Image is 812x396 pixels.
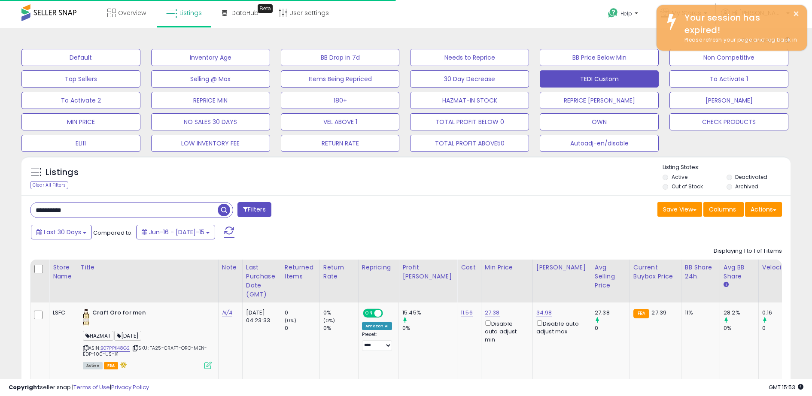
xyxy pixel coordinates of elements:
[100,345,130,352] a: B07PPK48G2
[53,263,73,281] div: Store Name
[362,263,395,272] div: Repricing
[21,92,140,109] button: To Activate 2
[136,225,215,239] button: Jun-16 - [DATE]-15
[151,113,270,130] button: NO SALES 30 DAYS
[285,309,319,317] div: 0
[709,205,736,214] span: Columns
[669,113,788,130] button: CHECK PRODUCTS
[685,263,716,281] div: BB Share 24h.
[724,263,755,281] div: Avg BB Share
[246,263,277,299] div: Last Purchase Date (GMT)
[540,113,659,130] button: OWN
[762,309,797,317] div: 0.16
[703,202,744,217] button: Columns
[536,319,584,336] div: Disable auto adjust max
[672,183,703,190] label: Out of Stock
[281,135,400,152] button: RETURN RATE
[540,70,659,88] button: TEDI Custom
[83,309,212,368] div: ASIN:
[285,263,316,281] div: Returned Items
[745,202,782,217] button: Actions
[44,228,81,236] span: Last 30 Days
[714,247,782,255] div: Displaying 1 to 1 of 1 items
[769,383,803,391] span: 2025-08-16 15:53 GMT
[9,384,149,392] div: seller snap | |
[92,309,197,319] b: Craft Oro for men
[410,135,529,152] button: TOTAL PROFIT ABOVE50
[237,202,271,217] button: Filters
[669,70,788,88] button: To Activate 1
[678,12,800,36] div: Your session has expired!
[151,92,270,109] button: REPRICE MIN
[663,163,791,172] p: Listing States:
[151,70,270,88] button: Selling @ Max
[485,319,526,344] div: Disable auto adjust min
[118,9,146,17] span: Overview
[608,8,618,18] i: Get Help
[362,322,392,330] div: Amazon AI
[281,70,400,88] button: Items Being Repriced
[595,263,626,290] div: Avg Selling Price
[762,324,797,332] div: 0
[410,70,529,88] button: 30 Day Decrease
[793,9,800,19] button: ×
[30,181,68,189] div: Clear All Filters
[46,166,79,178] h5: Listings
[410,113,529,130] button: TOTAL PROFIT BELOW 0
[281,113,400,130] button: VEL ABOVE 1
[323,324,358,332] div: 0%
[31,225,92,239] button: Last 30 Days
[724,309,758,317] div: 28.2%
[246,309,274,324] div: [DATE] 04:23:33
[381,310,395,317] span: OFF
[735,173,767,181] label: Deactivated
[536,308,552,317] a: 34.98
[281,92,400,109] button: 180+
[285,324,319,332] div: 0
[285,317,297,324] small: (0%)
[651,308,666,317] span: 27.39
[724,281,729,289] small: Avg BB Share.
[678,36,800,44] div: Please refresh your page and log back in
[83,345,207,357] span: | SKU: TA25-CRAFT-ORO-MEN-EDP-100-US-X1
[111,383,149,391] a: Privacy Policy
[620,10,632,17] span: Help
[669,49,788,66] button: Non Competitive
[685,309,713,317] div: 11%
[151,49,270,66] button: Inventory Age
[633,309,649,318] small: FBA
[81,263,215,272] div: Title
[461,308,473,317] a: 11.56
[540,92,659,109] button: REPRICE [PERSON_NAME]
[83,362,103,369] span: All listings currently available for purchase on Amazon
[118,362,127,368] i: hazardous material
[657,202,702,217] button: Save View
[601,1,647,28] a: Help
[93,229,133,237] span: Compared to:
[323,309,358,317] div: 0%
[595,309,630,317] div: 27.38
[114,331,141,341] span: [DATE]
[485,263,529,272] div: Min Price
[9,383,40,391] strong: Copyright
[364,310,374,317] span: ON
[595,324,630,332] div: 0
[53,309,70,317] div: LSFC
[633,263,678,281] div: Current Buybox Price
[402,324,457,332] div: 0%
[410,49,529,66] button: Needs to Reprice
[258,4,273,13] div: Tooltip anchor
[83,309,90,326] img: 41Tbs7JJQuL._SL40_.jpg
[362,332,392,351] div: Preset:
[485,308,500,317] a: 27.38
[735,183,758,190] label: Archived
[104,362,119,369] span: FBA
[179,9,202,17] span: Listings
[231,9,259,17] span: DataHub
[151,135,270,152] button: LOW INVENTORY FEE
[402,309,457,317] div: 15.45%
[281,49,400,66] button: BB Drop in 7d
[21,135,140,152] button: ELI11
[536,263,587,272] div: [PERSON_NAME]
[724,324,758,332] div: 0%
